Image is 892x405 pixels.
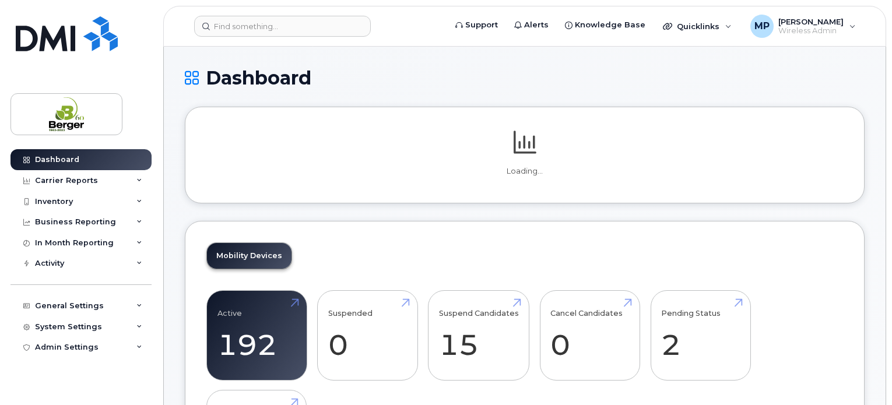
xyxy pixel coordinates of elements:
[217,297,296,374] a: Active 192
[207,243,292,269] a: Mobility Devices
[328,297,407,374] a: Suspended 0
[661,297,740,374] a: Pending Status 2
[550,297,629,374] a: Cancel Candidates 0
[185,68,865,88] h1: Dashboard
[439,297,519,374] a: Suspend Candidates 15
[206,166,843,177] p: Loading...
